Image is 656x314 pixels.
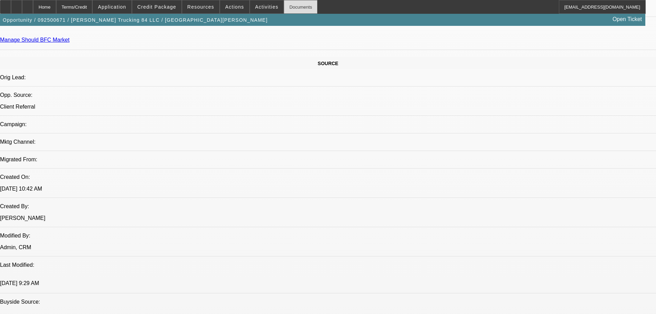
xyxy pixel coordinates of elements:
[255,4,279,10] span: Activities
[93,0,131,13] button: Application
[187,4,214,10] span: Resources
[225,4,244,10] span: Actions
[137,4,176,10] span: Credit Package
[610,13,645,25] a: Open Ticket
[3,17,268,23] span: Opportunity / 092500671 / [PERSON_NAME] Trucking 84 LLC / [GEOGRAPHIC_DATA][PERSON_NAME]
[182,0,219,13] button: Resources
[250,0,284,13] button: Activities
[220,0,249,13] button: Actions
[98,4,126,10] span: Application
[132,0,181,13] button: Credit Package
[318,61,339,66] span: SOURCE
